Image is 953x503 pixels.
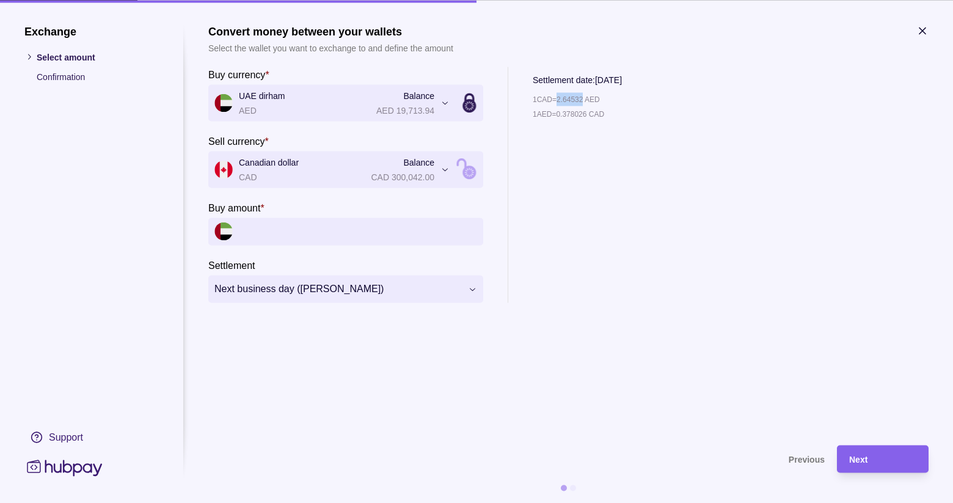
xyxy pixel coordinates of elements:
[208,133,269,148] label: Sell currency
[24,24,159,38] h1: Exchange
[208,67,269,81] label: Buy currency
[789,455,825,464] span: Previous
[533,73,622,86] p: Settlement date: [DATE]
[208,41,453,54] p: Select the wallet you want to exchange to and define the amount
[533,92,600,106] p: 1 CAD = 2.64532 AED
[24,424,159,450] a: Support
[533,107,604,120] p: 1 AED = 0.378026 CAD
[837,445,929,472] button: Next
[37,70,159,83] p: Confirmation
[849,455,867,464] span: Next
[208,136,265,146] p: Sell currency
[49,430,83,444] div: Support
[37,50,159,64] p: Select amount
[208,202,260,213] p: Buy amount
[208,200,265,215] label: Buy amount
[208,260,255,270] p: Settlement
[239,218,477,245] input: amount
[208,24,453,38] h1: Convert money between your wallets
[214,222,233,241] img: ae
[208,69,265,79] p: Buy currency
[208,445,825,472] button: Previous
[208,257,255,272] label: Settlement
